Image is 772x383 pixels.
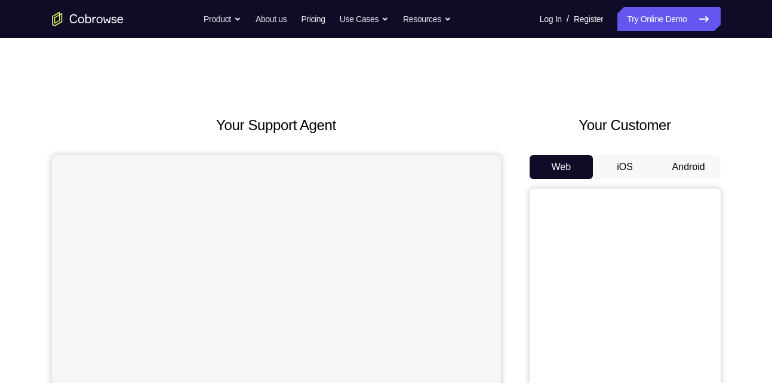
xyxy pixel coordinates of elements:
[52,12,124,26] a: Go to the home page
[256,7,287,31] a: About us
[340,7,389,31] button: Use Cases
[403,7,451,31] button: Resources
[52,115,501,136] h2: Your Support Agent
[657,155,721,179] button: Android
[617,7,720,31] a: Try Online Demo
[301,7,325,31] a: Pricing
[530,155,593,179] button: Web
[593,155,657,179] button: iOS
[540,7,562,31] a: Log In
[574,7,603,31] a: Register
[530,115,721,136] h2: Your Customer
[204,7,241,31] button: Product
[567,12,569,26] span: /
